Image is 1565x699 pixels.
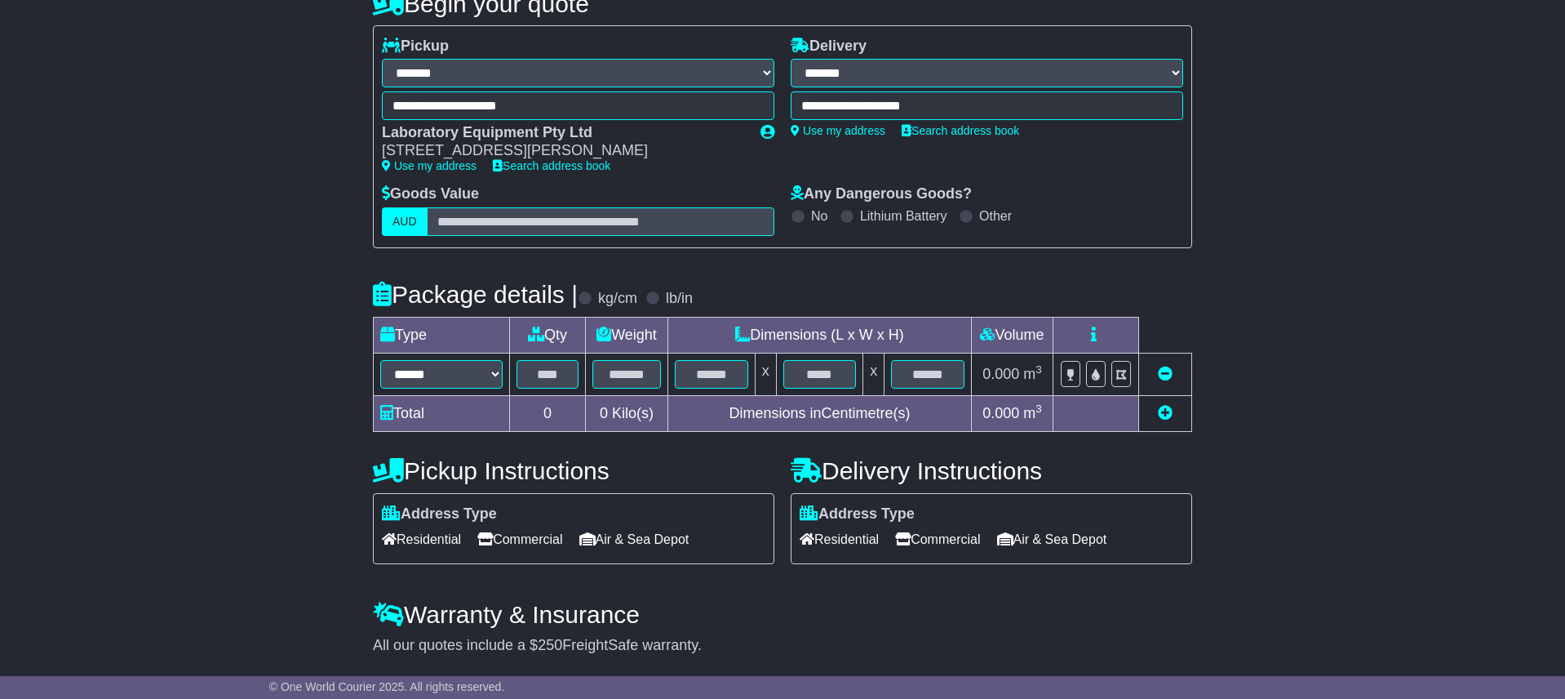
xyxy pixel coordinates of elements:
[382,159,477,172] a: Use my address
[382,142,744,160] div: [STREET_ADDRESS][PERSON_NAME]
[902,124,1019,137] a: Search address book
[586,317,668,353] td: Weight
[373,637,1192,655] div: All our quotes include a $ FreightSafe warranty.
[895,527,980,552] span: Commercial
[373,457,774,484] h4: Pickup Instructions
[579,527,689,552] span: Air & Sea Depot
[382,38,449,56] label: Pickup
[598,290,637,308] label: kg/cm
[979,208,1012,224] label: Other
[1023,405,1042,421] span: m
[755,353,776,395] td: x
[863,353,884,395] td: x
[791,185,972,203] label: Any Dangerous Goods?
[666,290,693,308] label: lb/in
[493,159,610,172] a: Search address book
[586,395,668,431] td: Kilo(s)
[791,457,1192,484] h4: Delivery Instructions
[982,405,1019,421] span: 0.000
[982,366,1019,382] span: 0.000
[373,601,1192,628] h4: Warranty & Insurance
[382,185,479,203] label: Goods Value
[510,395,586,431] td: 0
[510,317,586,353] td: Qty
[382,207,428,236] label: AUD
[600,405,608,421] span: 0
[791,38,867,56] label: Delivery
[382,124,744,142] div: Laboratory Equipment Pty Ltd
[997,527,1107,552] span: Air & Sea Depot
[1158,405,1173,421] a: Add new item
[667,395,971,431] td: Dimensions in Centimetre(s)
[800,505,915,523] label: Address Type
[1035,403,1042,415] sup: 3
[971,317,1053,353] td: Volume
[538,637,562,653] span: 250
[374,395,510,431] td: Total
[382,527,461,552] span: Residential
[477,527,562,552] span: Commercial
[667,317,971,353] td: Dimensions (L x W x H)
[269,680,505,693] span: © One World Courier 2025. All rights reserved.
[374,317,510,353] td: Type
[860,208,947,224] label: Lithium Battery
[811,208,827,224] label: No
[1035,363,1042,376] sup: 3
[800,527,879,552] span: Residential
[373,281,578,308] h4: Package details |
[1158,366,1173,382] a: Remove this item
[1023,366,1042,382] span: m
[791,124,885,137] a: Use my address
[382,505,497,523] label: Address Type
